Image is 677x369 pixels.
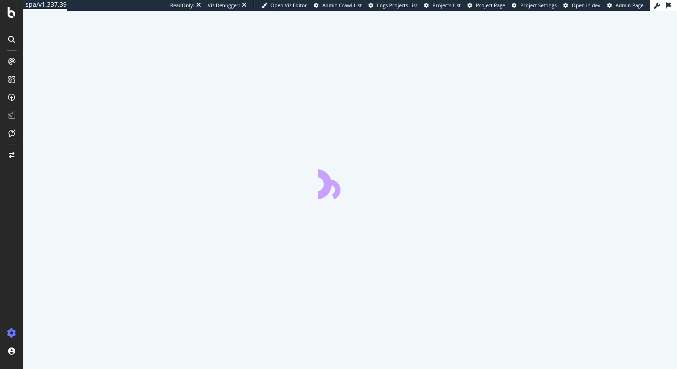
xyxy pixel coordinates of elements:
span: Projects List [433,2,461,9]
a: Logs Projects List [368,2,417,9]
div: animation [318,167,382,199]
div: Viz Debugger: [208,2,240,9]
a: Project Settings [512,2,557,9]
a: Open Viz Editor [261,2,307,9]
div: ReadOnly: [170,2,194,9]
span: Open in dev [572,2,600,9]
span: Admin Page [616,2,643,9]
a: Projects List [424,2,461,9]
span: Project Page [476,2,505,9]
a: Open in dev [563,2,600,9]
span: Project Settings [520,2,557,9]
span: Logs Projects List [377,2,417,9]
a: Project Page [467,2,505,9]
span: Admin Crawl List [322,2,362,9]
a: Admin Page [607,2,643,9]
span: Open Viz Editor [270,2,307,9]
a: Admin Crawl List [314,2,362,9]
